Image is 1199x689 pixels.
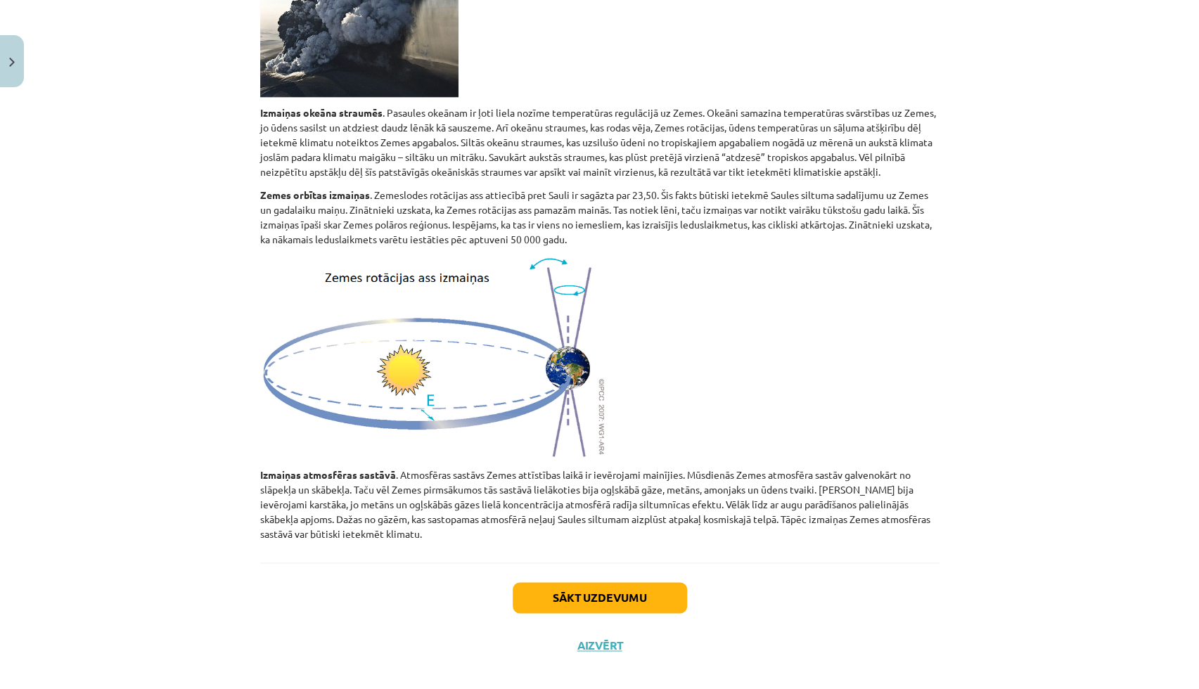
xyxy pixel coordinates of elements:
[9,58,15,67] img: icon-close-lesson-0947bae3869378f0d4975bcd49f059093ad1ed9edebbc8119c70593378902aed.svg
[573,638,627,652] button: Aizvērt
[513,582,687,613] button: Sākt uzdevumu
[260,188,370,201] strong: Zemes orbītas izmaiņas
[260,188,940,247] p: . Zemeslodes rotācijas ass attiecībā pret Sauli ir sagāzta par 23,50. Šis fakts būtiski ietekmē S...
[260,106,383,119] strong: Izmaiņas okeāna straumēs
[260,468,396,481] strong: Izmaiņas atmosfēras sastāvā
[260,105,940,179] p: . Pasaules okeānam ir ļoti liela nozīme temperatūras regulācijā uz Zemes. Okeāni samazina tempera...
[260,468,940,541] p: . Atmosfēras sastāvs Zemes attīstības laikā ir ievērojami mainījies. Mūsdienās Zemes atmosfēra sa...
